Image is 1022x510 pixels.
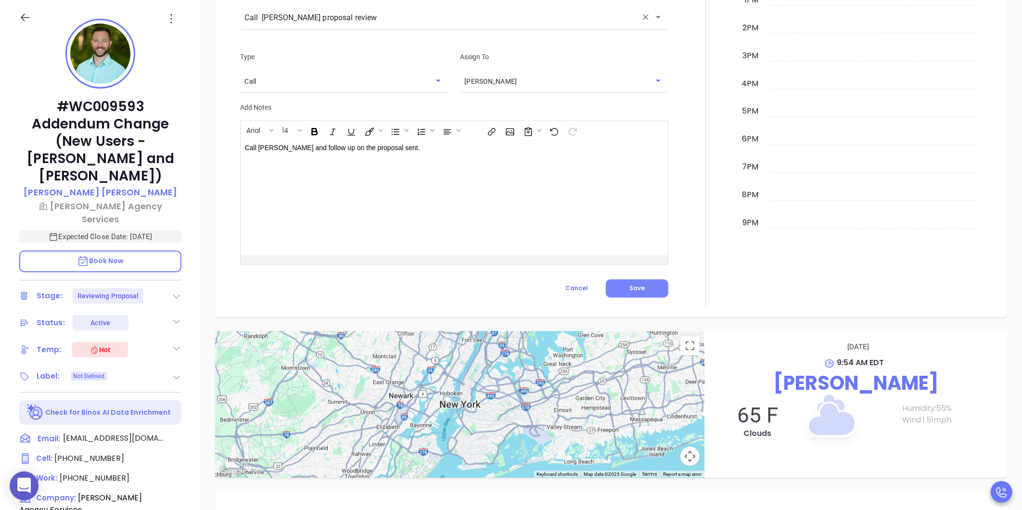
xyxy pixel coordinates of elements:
[548,280,606,298] button: Cancel
[714,369,998,398] p: [PERSON_NAME]
[77,288,139,304] div: Reviewing Proposal
[782,372,878,468] img: Clouds
[60,472,129,484] span: [PHONE_NUMBER]
[740,190,760,201] div: 8pm
[277,122,304,139] span: Font size
[652,11,665,24] button: Open
[37,369,60,383] div: Label:
[360,122,385,139] span: Fill color or set the text color
[519,122,544,139] span: Surveys
[36,453,52,463] span: Cell :
[36,473,57,483] span: Work:
[37,289,63,303] div: Stage:
[714,403,801,428] p: 65 F
[305,122,322,139] span: Bold
[639,11,652,24] button: Clear
[606,280,668,298] button: Save
[680,447,700,466] button: Map camera controls
[740,162,760,173] div: 7pm
[565,284,588,293] span: Cancel
[36,493,76,503] span: Company:
[90,315,110,331] div: Active
[537,472,578,478] button: Keyboard shortcuts
[902,415,998,426] p: Wind: 1.51 mph
[482,122,499,139] span: Insert link
[386,122,411,139] span: Insert Unordered List
[217,465,249,478] img: Google
[19,230,181,243] p: Expected Close Date: [DATE]
[242,122,268,139] button: Arial
[460,51,668,62] p: Assign To
[719,341,998,354] p: [DATE]
[545,122,562,139] span: Undo
[37,316,65,330] div: Status:
[740,106,760,117] div: 5pm
[244,143,634,153] p: Call [PERSON_NAME] and follow up on the proposal sent.
[77,256,124,266] span: Book Now
[584,472,636,477] span: Map data ©2025 Google
[432,74,445,88] button: Open
[680,336,700,356] button: Toggle fullscreen view
[902,403,998,415] p: Humidity: 55 %
[277,126,294,133] span: 14
[652,74,665,88] button: Open
[37,343,62,357] div: Temp:
[217,465,249,478] a: Open this area in Google Maps (opens a new window)
[38,433,60,445] span: Email:
[741,217,760,229] div: 9pm
[73,371,104,382] span: Not Defined
[241,122,276,139] span: Font family
[500,122,518,139] span: Insert Image
[741,50,760,62] div: 3pm
[89,344,110,356] div: Hot
[412,122,437,139] span: Insert Ordered List
[837,357,884,369] span: 9:54 AM EDT
[342,122,359,139] span: Underline
[24,186,177,200] a: [PERSON_NAME] [PERSON_NAME]
[663,472,702,477] a: Report a map error
[642,471,657,478] a: Terms
[242,126,265,133] span: Arial
[740,134,760,145] div: 6pm
[19,200,181,226] a: [PERSON_NAME] Agency Services
[741,22,760,34] div: 2pm
[629,284,645,293] span: Save
[63,433,164,444] span: [EMAIL_ADDRESS][DOMAIN_NAME]
[277,122,296,139] button: 14
[27,404,44,421] img: Ai-Enrich-DaqCidB-.svg
[240,102,668,113] p: Add Notes
[45,408,171,418] p: Check for Binox AI Data Enrichment
[714,428,801,440] p: Clouds
[438,122,463,139] span: Align
[740,78,760,89] div: 4pm
[19,98,181,185] p: #WC009593 Addendum Change (New Users - [PERSON_NAME] and [PERSON_NAME])
[24,186,177,199] p: [PERSON_NAME] [PERSON_NAME]
[323,122,341,139] span: Italic
[70,24,130,84] img: profile-user
[54,453,124,464] span: [PHONE_NUMBER]
[563,122,580,139] span: Redo
[240,51,448,62] p: Type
